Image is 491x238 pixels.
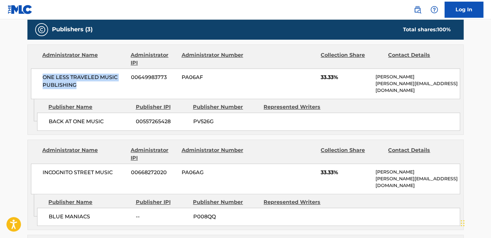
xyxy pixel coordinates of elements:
div: Administrator Number [181,51,244,67]
span: BLUE MANIACS [49,213,131,221]
div: Represented Writers [264,198,329,206]
p: [PERSON_NAME][EMAIL_ADDRESS][DOMAIN_NAME] [376,175,460,189]
img: Publishers [38,26,45,34]
span: 33.33% [321,74,371,81]
span: 33.33% [321,169,371,176]
iframe: Chat Widget [459,207,491,238]
span: 00668272020 [131,169,177,176]
div: Publisher Name [48,103,131,111]
p: [PERSON_NAME] [376,74,460,80]
div: Contact Details [388,146,451,162]
div: Administrator IPI [131,146,176,162]
div: Contact Details [388,51,451,67]
div: Administrator Name [42,146,126,162]
span: PV526G [193,118,259,125]
span: 00649983773 [131,74,177,81]
div: Administrator Number [181,146,244,162]
div: Total shares: [403,26,451,34]
span: PA06AF [182,74,244,81]
span: PA06AG [182,169,244,176]
div: Collection Share [321,146,383,162]
span: P008QQ [193,213,259,221]
a: Log In [445,2,483,18]
div: Publisher Number [193,198,259,206]
h5: Publishers (3) [52,26,93,33]
div: Administrator Name [42,51,126,67]
div: Administrator IPI [131,51,176,67]
p: [PERSON_NAME][EMAIL_ADDRESS][DOMAIN_NAME] [376,80,460,94]
span: -- [136,213,188,221]
img: MLC Logo [8,5,33,14]
div: Help [428,3,441,16]
img: search [414,6,421,14]
img: help [430,6,438,14]
span: 00557265428 [136,118,188,125]
span: 100 % [437,26,451,33]
p: [PERSON_NAME] [376,169,460,175]
div: Publisher IPI [135,103,188,111]
div: Collection Share [321,51,383,67]
div: Publisher IPI [135,198,188,206]
a: Public Search [411,3,424,16]
div: Publisher Name [48,198,131,206]
span: BACK AT ONE MUSIC [49,118,131,125]
div: Publisher Number [193,103,259,111]
span: ONE LESS TRAVELED MUSIC PUBLISHING [43,74,126,89]
span: INCOGNITO STREET MUSIC [43,169,126,176]
div: Drag [461,213,465,233]
div: Represented Writers [264,103,329,111]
